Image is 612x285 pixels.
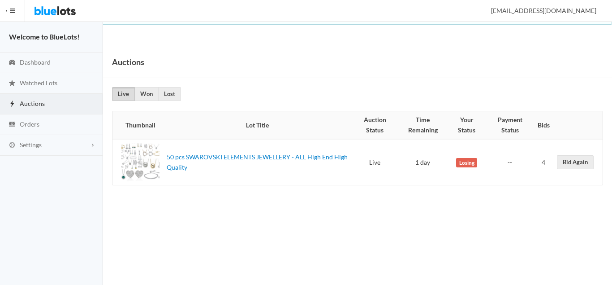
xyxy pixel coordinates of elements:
ion-icon: cash [8,121,17,129]
span: [EMAIL_ADDRESS][DOMAIN_NAME] [481,7,596,14]
h1: Auctions [112,55,144,69]
td: 1 day [398,139,448,185]
span: Watched Lots [20,79,57,87]
td: -- [486,139,534,185]
th: Bids [534,111,553,139]
ion-icon: star [8,79,17,88]
th: Thumbnail [112,111,163,139]
a: Won [134,87,159,101]
th: Lot Title [163,111,352,139]
th: Auction Status [352,111,398,139]
span: Auctions [20,100,45,107]
th: Payment Status [486,111,534,139]
span: Dashboard [20,58,51,66]
a: 50 pcs SWAROVSKI ELEMENTS JEWELLERY - ALL High End High Quality [167,153,348,171]
ion-icon: person [479,7,488,16]
a: Live [112,87,135,101]
a: Lost [158,87,181,101]
strong: Welcome to BlueLots! [9,32,80,41]
span: Orders [20,120,39,128]
span: Losing [456,158,477,168]
ion-icon: cog [8,141,17,150]
td: 4 [534,139,553,185]
a: Bid Again [557,155,594,169]
th: Your Status [448,111,486,139]
ion-icon: speedometer [8,59,17,67]
span: Settings [20,141,42,149]
ion-icon: flash [8,100,17,109]
td: Live [352,139,398,185]
th: Time Remaining [398,111,448,139]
